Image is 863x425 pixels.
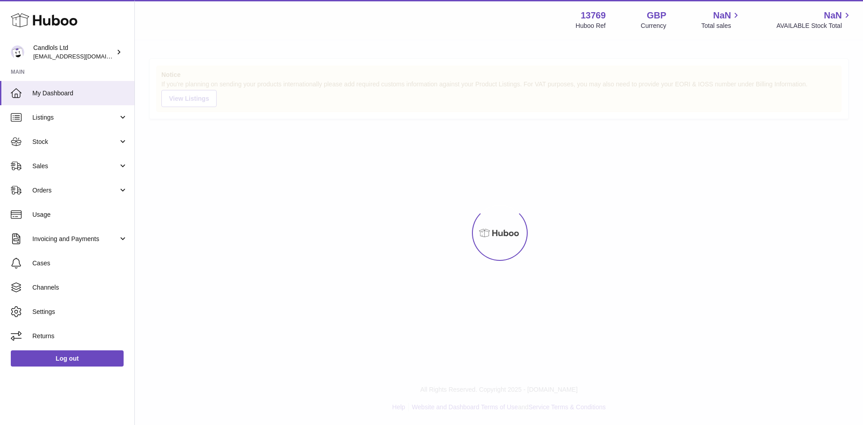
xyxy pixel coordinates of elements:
[32,162,118,170] span: Sales
[32,186,118,195] span: Orders
[776,22,852,30] span: AVAILABLE Stock Total
[32,259,128,268] span: Cases
[32,138,118,146] span: Stock
[701,22,741,30] span: Total sales
[32,210,128,219] span: Usage
[647,9,666,22] strong: GBP
[701,9,741,30] a: NaN Total sales
[33,53,132,60] span: [EMAIL_ADDRESS][DOMAIN_NAME]
[641,22,667,30] div: Currency
[11,350,124,367] a: Log out
[32,89,128,98] span: My Dashboard
[824,9,842,22] span: NaN
[713,9,731,22] span: NaN
[32,113,118,122] span: Listings
[32,235,118,243] span: Invoicing and Payments
[33,44,114,61] div: Candlols Ltd
[776,9,852,30] a: NaN AVAILABLE Stock Total
[11,45,24,59] img: internalAdmin-13769@internal.huboo.com
[576,22,606,30] div: Huboo Ref
[32,283,128,292] span: Channels
[32,308,128,316] span: Settings
[32,332,128,340] span: Returns
[581,9,606,22] strong: 13769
